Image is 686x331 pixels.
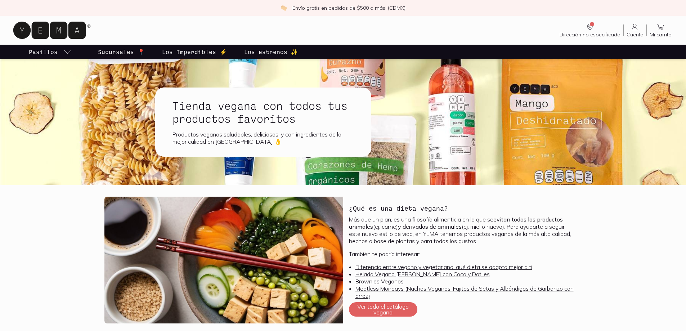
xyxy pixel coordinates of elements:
[349,216,576,245] p: Más que un plan, es una filosofía alimenticia en la que se (ej. carne) (ej. miel o huevo). Para a...
[349,216,563,230] b: evitan todos los productos animales
[624,23,646,38] a: Cuenta
[172,99,354,125] h1: Tienda vegana con todos tus productos favoritos
[162,48,227,56] p: Los Imperdibles ⚡️
[355,270,490,278] a: Helado Vegano [PERSON_NAME] con Coco y Dátiles
[104,197,582,323] a: ¿Qué es una dieta vegana?¿Qué es una dieta vegana?Más que un plan, es una filosofía alimenticia e...
[155,88,394,157] a: Tienda vegana con todos tus productos favoritosProductos veganos saludables, deliciosos, y con in...
[557,23,623,38] a: Dirección no especificada
[355,263,532,270] a: Diferencia entre vegano y vegetariano: qué dieta se adapta mejor a ti
[349,250,576,258] p: También te podría interesar:
[349,302,417,317] button: Ver todo el catálogo vegano
[104,197,343,323] img: ¿Qué es una dieta vegana?
[98,48,145,56] p: Sucursales 📍
[398,223,462,230] b: y derivados de animales
[281,5,287,11] img: check
[97,45,146,59] a: Sucursales 📍
[172,131,354,145] div: Productos veganos saludables, deliciosos, y con ingredientes de la mejor calidad en [GEOGRAPHIC_D...
[349,203,448,213] h3: ¿Qué es una dieta vegana?
[560,31,620,38] span: Dirección no especificada
[647,23,674,38] a: Mi carrito
[355,285,574,299] a: Meatless Mondays (Nachos Veganos, Fajitas de Setas y Albóndigas de Garbanzo con arroz)
[627,31,644,38] span: Cuenta
[161,45,228,59] a: Los Imperdibles ⚡️
[243,45,300,59] a: Los estrenos ✨
[29,48,58,56] p: Pasillos
[27,45,73,59] a: pasillo-todos-link
[244,48,298,56] p: Los estrenos ✨
[650,31,672,38] span: Mi carrito
[291,4,405,12] p: ¡Envío gratis en pedidos de $500 o más! (CDMX)
[355,278,404,285] a: Brownies Veganos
